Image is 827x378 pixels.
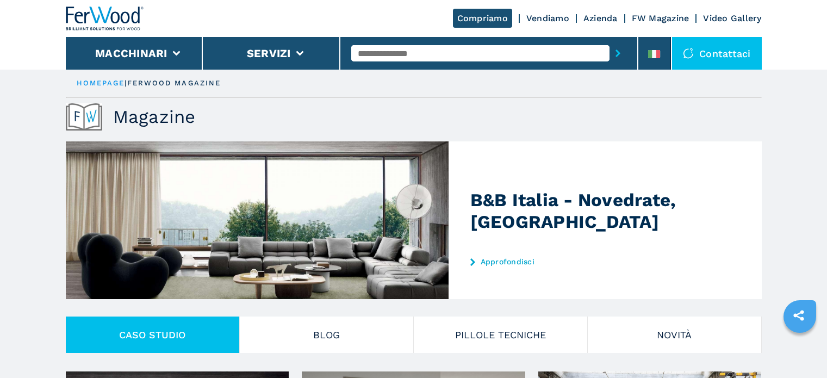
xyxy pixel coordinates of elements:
button: PILLOLE TECNICHE [414,317,588,353]
div: Contattaci [672,37,762,70]
a: Vendiamo [526,13,569,23]
a: FW Magazine [632,13,689,23]
a: Azienda [583,13,618,23]
img: Magazine [66,103,102,131]
button: submit-button [610,41,626,66]
button: Macchinari [95,47,167,60]
button: Novità [588,317,762,353]
h1: Magazine [113,106,196,128]
a: HOMEPAGE [77,79,125,87]
button: Blog [240,317,414,353]
a: Compriamo [453,9,512,28]
img: Contattaci [683,48,694,59]
img: Ferwood [66,7,144,30]
a: sharethis [785,302,812,329]
span: | [125,79,127,87]
button: CASO STUDIO [66,317,240,353]
iframe: Chat [781,329,819,370]
p: ferwood magazine [127,78,221,88]
a: Approfondisci [470,257,683,266]
img: B&B Italia - Novedrate, Italia [66,141,494,299]
a: Video Gallery [703,13,761,23]
button: Servizi [247,47,291,60]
